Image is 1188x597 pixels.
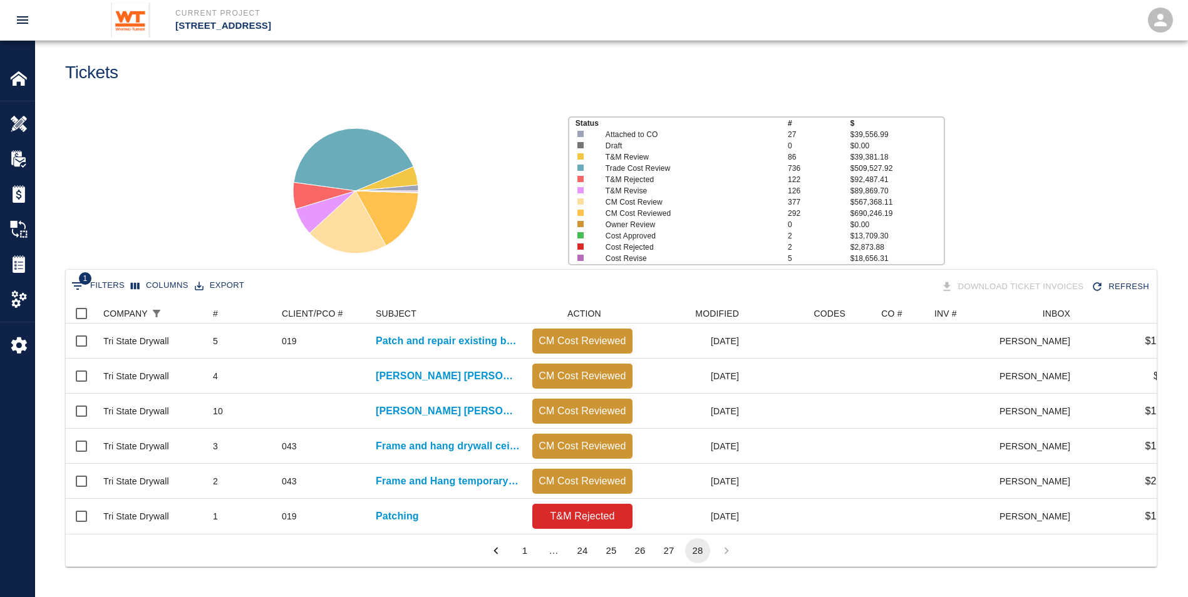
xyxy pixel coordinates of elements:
[788,253,850,264] p: 5
[376,404,520,419] p: [PERSON_NAME] [PERSON_NAME] requested Tri-State Drywall to work [DATE] on...
[788,118,850,129] p: #
[606,151,770,163] p: T&M Review
[639,429,745,464] div: [DATE]
[282,335,297,347] div: 019
[850,185,944,196] p: $89,869.70
[606,174,770,185] p: T&M Rejected
[788,208,850,219] p: 292
[814,304,845,324] div: CODES
[788,140,850,151] p: 0
[1000,304,1077,324] div: INBOX
[850,219,944,230] p: $0.00
[934,304,957,324] div: INV #
[850,196,944,208] p: $567,368.11
[1000,464,1077,499] div: [PERSON_NAME]
[788,163,850,174] p: 736
[79,272,91,285] span: 1
[570,538,595,563] button: Go to page 24
[537,474,628,489] p: CM Cost Reviewed
[128,276,192,295] button: Select columns
[745,304,852,324] div: CODES
[8,5,38,35] button: open drawer
[537,439,628,454] p: CM Cost Reviewed
[282,440,297,452] div: 043
[537,334,628,349] p: CM Cost Reviewed
[103,440,169,452] div: Tri State Drywall
[852,304,928,324] div: CO #
[541,544,566,557] div: …
[1000,429,1077,464] div: [PERSON_NAME]
[512,538,537,563] button: Go to page 1
[850,151,944,163] p: $39,381.18
[376,304,416,324] div: SUBJECT
[567,304,601,324] div: ACTION
[213,475,218,487] div: 2
[606,242,770,253] p: Cost Rejected
[639,394,745,429] div: [DATE]
[599,538,624,563] button: Go to page 25
[788,219,850,230] p: 0
[1000,394,1077,429] div: [PERSON_NAME]
[65,63,118,83] h1: Tickets
[1000,499,1077,534] div: [PERSON_NAME]
[276,304,369,324] div: CLIENT/PCO #
[850,242,944,253] p: $2,873.88
[850,163,944,174] p: $509,527.92
[850,129,944,140] p: $39,556.99
[639,359,745,394] div: [DATE]
[639,304,745,324] div: MODIFIED
[606,230,770,242] p: Cost Approved
[685,538,710,563] button: page 28
[639,499,745,534] div: [DATE]
[1088,276,1154,298] div: Refresh the list
[376,509,419,524] a: Patching
[482,538,741,563] nav: pagination navigation
[1000,359,1077,394] div: [PERSON_NAME]
[376,439,520,454] p: Frame and hang drywall ceiling in [PERSON_NAME] [PERSON_NAME] conference room....
[850,253,944,264] p: $18,656.31
[103,405,169,417] div: Tri State Drywall
[695,304,739,324] div: MODIFIED
[628,538,653,563] button: Go to page 26
[606,129,770,140] p: Attached to CO
[606,219,770,230] p: Owner Review
[103,335,169,347] div: Tri State Drywall
[576,118,788,129] p: Status
[175,19,662,33] p: [STREET_ADDRESS]
[213,440,218,452] div: 3
[639,464,745,499] div: [DATE]
[165,305,183,322] button: Sort
[376,334,520,349] a: Patch and repair existing base building shaft walls on 6th...
[97,304,207,324] div: COMPANY
[788,242,850,253] p: 2
[369,304,526,324] div: SUBJECT
[639,324,745,359] div: [DATE]
[850,230,944,242] p: $13,709.30
[938,276,1089,298] div: Tickets download in groups of 15
[788,230,850,242] p: 2
[606,253,770,264] p: Cost Revise
[788,185,850,196] p: 126
[1043,304,1070,324] div: INBOX
[213,405,223,417] div: 10
[881,304,902,324] div: CO #
[788,151,850,163] p: 86
[148,305,165,322] button: Show filters
[282,475,297,487] div: 043
[68,276,128,296] button: Show filters
[850,208,944,219] p: $690,246.19
[376,369,520,384] a: [PERSON_NAME] [PERSON_NAME], request by [PERSON_NAME] for finisher to patch...
[1000,324,1077,359] div: [PERSON_NAME]
[606,140,770,151] p: Draft
[103,510,169,523] div: Tri State Drywall
[376,474,520,489] p: Frame and Hang temporary wall at [PERSON_NAME] [PERSON_NAME] conference room....
[103,475,169,487] div: Tri State Drywall
[537,509,628,524] p: T&M Rejected
[213,510,218,523] div: 1
[213,370,218,382] div: 4
[850,118,944,129] p: $
[1125,537,1188,597] iframe: Chat Widget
